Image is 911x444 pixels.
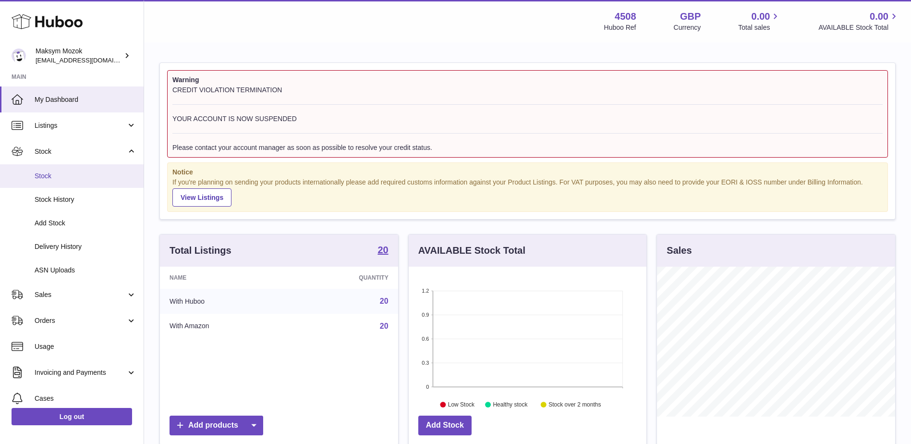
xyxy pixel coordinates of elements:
[380,322,389,330] a: 20
[35,172,136,181] span: Stock
[680,10,701,23] strong: GBP
[172,178,883,207] div: If you're planning on sending your products internationally please add required customs informati...
[160,314,290,339] td: With Amazon
[870,10,888,23] span: 0.00
[35,290,126,299] span: Sales
[422,312,429,318] text: 0.9
[35,316,126,325] span: Orders
[35,394,136,403] span: Cases
[422,288,429,294] text: 1.2
[36,56,141,64] span: [EMAIL_ADDRESS][DOMAIN_NAME]
[35,368,126,377] span: Invoicing and Payments
[290,267,398,289] th: Quantity
[604,23,636,32] div: Huboo Ref
[172,75,883,85] strong: Warning
[426,384,429,390] text: 0
[818,10,899,32] a: 0.00 AVAILABLE Stock Total
[35,121,126,130] span: Listings
[380,297,389,305] a: 20
[35,195,136,204] span: Stock History
[422,336,429,342] text: 0.6
[160,289,290,314] td: With Huboo
[12,408,132,425] a: Log out
[35,342,136,351] span: Usage
[160,267,290,289] th: Name
[448,402,475,408] text: Low Stock
[418,244,525,257] h3: AVAILABLE Stock Total
[548,402,601,408] text: Stock over 2 months
[172,188,231,207] a: View Listings
[12,49,26,63] img: internalAdmin-4508@internal.huboo.com
[35,266,136,275] span: ASN Uploads
[172,86,883,152] div: CREDIT VIOLATION TERMINATION YOUR ACCOUNT IS NOW SUSPENDED Please contact your account manager as...
[818,23,899,32] span: AVAILABLE Stock Total
[377,245,388,257] a: 20
[35,219,136,228] span: Add Stock
[674,23,701,32] div: Currency
[667,244,692,257] h3: Sales
[738,23,781,32] span: Total sales
[36,47,122,65] div: Maksym Mozok
[738,10,781,32] a: 0.00 Total sales
[170,416,263,435] a: Add products
[422,360,429,366] text: 0.3
[493,402,528,408] text: Healthy stock
[418,416,472,435] a: Add Stock
[172,168,883,177] strong: Notice
[170,244,231,257] h3: Total Listings
[35,147,126,156] span: Stock
[615,10,636,23] strong: 4508
[35,95,136,104] span: My Dashboard
[377,245,388,255] strong: 20
[752,10,770,23] span: 0.00
[35,242,136,251] span: Delivery History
